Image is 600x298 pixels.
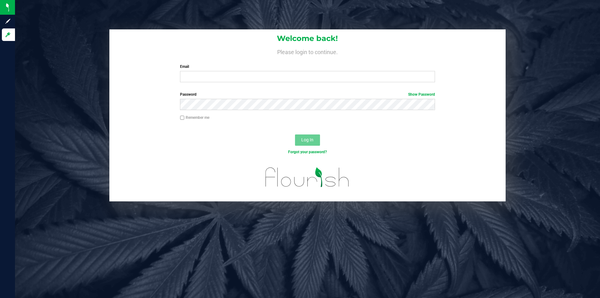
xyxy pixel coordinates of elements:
[301,137,313,142] span: Log In
[180,64,435,69] label: Email
[408,92,435,97] a: Show Password
[109,34,506,43] h1: Welcome back!
[180,92,197,97] span: Password
[288,150,327,154] a: Forgot your password?
[5,32,11,38] inline-svg: Log in
[180,115,209,120] label: Remember me
[5,18,11,24] inline-svg: Sign up
[109,48,506,55] h4: Please login to continue.
[258,161,357,193] img: flourish_logo.svg
[180,116,184,120] input: Remember me
[295,134,320,146] button: Log In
